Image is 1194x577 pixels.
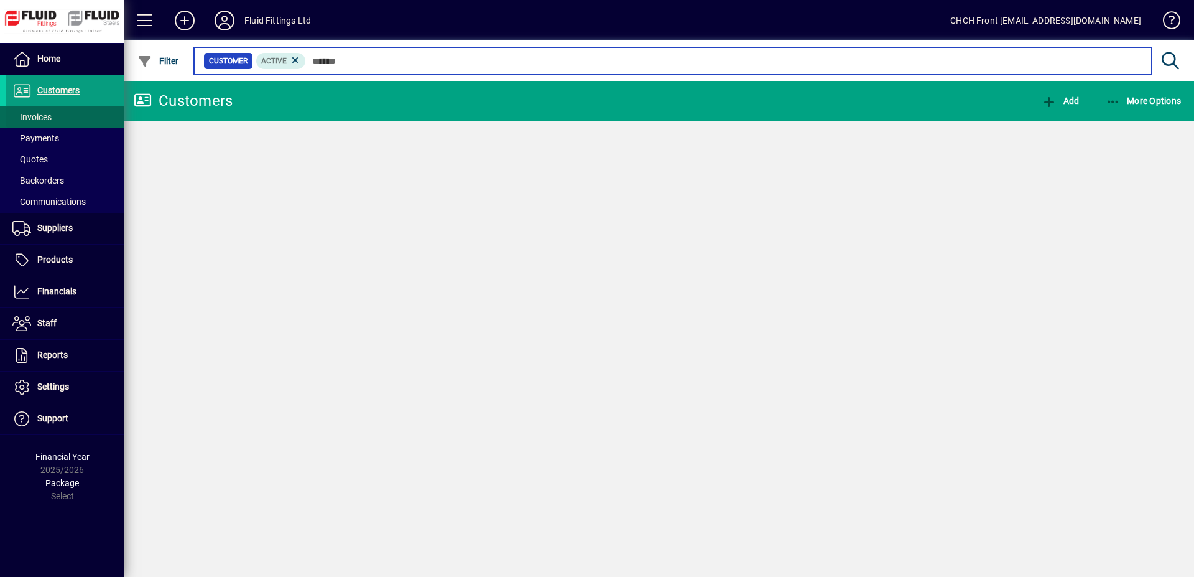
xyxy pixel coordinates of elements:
span: Quotes [12,154,48,164]
button: More Options [1103,90,1185,112]
span: Products [37,255,73,265]
a: Invoices [6,106,124,128]
a: Backorders [6,170,124,191]
a: Reports [6,340,124,371]
span: Invoices [12,112,52,122]
span: Backorders [12,176,64,185]
a: Support [6,403,124,434]
div: Customers [134,91,233,111]
span: Financial Year [35,452,90,462]
span: Customers [37,85,80,95]
span: Payments [12,133,59,143]
a: Knowledge Base [1154,2,1178,43]
span: Support [37,413,68,423]
button: Filter [134,50,182,72]
span: Filter [137,56,179,66]
span: Home [37,54,60,63]
a: Products [6,245,124,276]
a: Payments [6,128,124,149]
button: Add [1039,90,1082,112]
span: Add [1042,96,1079,106]
mat-chip: Activation Status: Active [256,53,306,69]
a: Financials [6,276,124,307]
span: Customer [209,55,248,67]
a: Home [6,44,124,75]
span: Package [45,478,79,488]
a: Communications [6,191,124,212]
div: CHCH Front [EMAIL_ADDRESS][DOMAIN_NAME] [950,11,1141,30]
span: Reports [37,350,68,360]
span: Suppliers [37,223,73,233]
a: Settings [6,372,124,403]
span: Communications [12,197,86,207]
span: Active [261,57,287,65]
a: Staff [6,308,124,339]
span: Financials [37,286,76,296]
button: Add [165,9,205,32]
span: Settings [37,382,69,392]
span: More Options [1106,96,1182,106]
a: Quotes [6,149,124,170]
div: Fluid Fittings Ltd [244,11,311,30]
a: Suppliers [6,213,124,244]
span: Staff [37,318,57,328]
button: Profile [205,9,244,32]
